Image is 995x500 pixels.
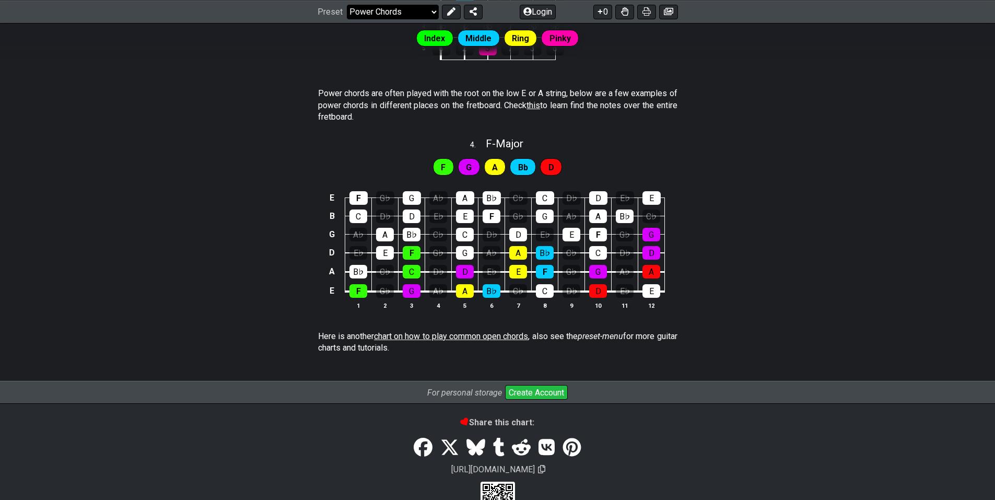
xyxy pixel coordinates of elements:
span: Copy url to clipboard [538,464,545,474]
div: E♭ [616,284,634,298]
select: Preset [347,4,439,19]
div: A♭ [563,210,580,223]
div: A [456,191,474,205]
div: C [349,210,367,223]
button: Share Preset [464,4,483,19]
div: G [403,191,421,205]
div: G♭ [616,228,634,241]
div: D [456,265,474,278]
div: A [642,265,660,278]
div: A [456,284,474,298]
div: D [642,246,660,260]
div: B♭ [349,265,367,278]
a: Pinterest [558,433,584,462]
th: 8 [532,300,558,311]
div: E♭ [349,246,367,260]
div: D♭ [563,284,580,298]
div: E♭ [536,228,554,241]
div: C [589,246,607,260]
div: F [483,210,500,223]
button: 0 [593,4,612,19]
div: C [403,265,420,278]
th: 2 [372,300,399,311]
span: Preset [318,7,343,17]
div: G♭ [376,284,394,298]
a: Reddit [508,433,534,462]
div: G [589,265,607,278]
div: C [456,228,474,241]
div: C♭ [509,284,527,298]
button: Create image [659,4,678,19]
div: D♭ [563,191,581,205]
div: G♭ [509,210,527,223]
th: 11 [612,300,638,311]
div: B♭ [403,228,420,241]
div: E [509,265,527,278]
span: Pinky [549,31,571,46]
span: chart on how to play common open chords [374,331,529,341]
div: E♭ [429,210,447,223]
div: G♭ [563,265,580,278]
span: First enable full edit mode to edit [518,160,528,175]
em: preset-menu [578,331,623,341]
div: D [589,284,607,298]
div: G [403,284,420,298]
a: Share on Facebook [410,433,436,462]
span: this [526,100,540,110]
span: First enable full edit mode to edit [466,160,472,175]
span: First enable full edit mode to edit [548,160,554,175]
div: B♭ [616,210,634,223]
div: D♭ [429,265,447,278]
div: B♭ [536,246,554,260]
td: G [326,225,338,243]
span: First enable full edit mode to edit [441,160,446,175]
div: C♭ [563,246,580,260]
div: C♭ [642,210,660,223]
th: 3 [399,300,425,311]
span: First enable full edit mode to edit [492,160,498,175]
div: E [456,210,474,223]
div: D [589,191,607,205]
th: 10 [585,300,612,311]
button: Print [637,4,656,19]
div: A♭ [429,284,447,298]
div: F [589,228,607,241]
span: F - Major [486,137,523,150]
td: D [326,243,338,262]
th: 6 [478,300,505,311]
div: E♭ [483,265,500,278]
th: 7 [505,300,532,311]
span: Index [424,31,445,46]
div: A♭ [429,191,448,205]
div: E [563,228,580,241]
div: A♭ [616,265,634,278]
div: F [349,284,367,298]
div: F [349,191,368,205]
th: 1 [345,300,372,311]
div: A [376,228,394,241]
span: Ring [512,31,529,46]
div: G [642,228,660,241]
th: 12 [638,300,665,311]
td: A [326,262,338,281]
th: 4 [425,300,452,311]
th: 5 [452,300,478,311]
div: B♭ [483,191,501,205]
div: D [509,228,527,241]
b: Share this chart: [461,417,534,427]
div: E♭ [616,191,634,205]
div: G♭ [376,191,394,205]
div: B♭ [483,284,500,298]
div: D♭ [376,210,394,223]
td: E [326,189,338,207]
div: G♭ [429,246,447,260]
a: VK [535,433,559,462]
div: E [642,191,661,205]
div: C♭ [509,191,528,205]
div: F [536,265,554,278]
td: E [326,281,338,301]
span: [URL][DOMAIN_NAME] [450,463,536,476]
button: Login [520,4,556,19]
p: Power chords are often played with the root on the low E or A string, below are a few examples of... [318,88,677,123]
a: Bluesky [463,433,489,462]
